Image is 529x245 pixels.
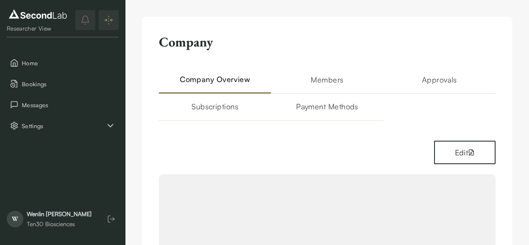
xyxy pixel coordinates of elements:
[7,96,119,113] button: Messages
[22,80,115,88] span: Bookings
[7,8,69,21] img: logo
[99,10,119,30] button: Expand/Collapse sidebar
[7,117,119,134] button: Settings
[22,121,105,130] span: Settings
[271,74,383,94] h2: Members
[22,101,115,109] span: Messages
[434,141,496,164] button: Edit
[27,210,92,218] div: Wenlin [PERSON_NAME]
[27,220,92,228] div: Ten30 Biosciences
[7,54,119,72] button: Home
[7,117,119,134] div: Settings sub items
[75,10,95,30] button: notifications
[104,211,119,227] button: Log out
[159,74,271,94] h2: Company Overview
[22,59,115,67] span: Home
[271,101,383,121] h2: Payment Methods
[383,74,496,94] h2: Approvals
[7,24,69,33] div: Researcher View
[7,211,23,227] span: W
[7,75,119,93] button: Bookings
[159,34,213,50] h2: Company
[159,101,271,121] h2: Subscriptions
